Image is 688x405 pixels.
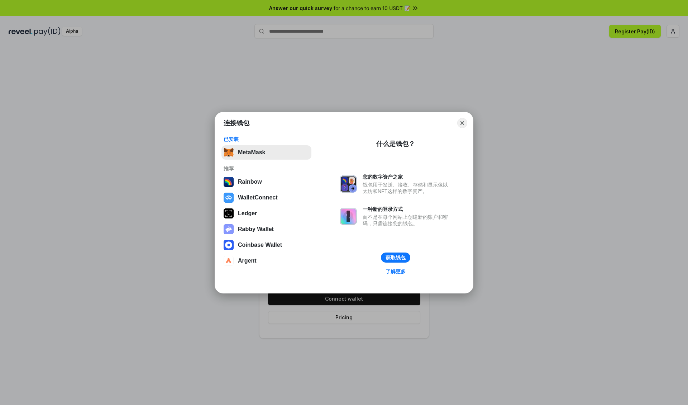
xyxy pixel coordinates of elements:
[363,182,451,194] div: 钱包用于发送、接收、存储和显示像以太坊和NFT这样的数字资产。
[221,190,311,205] button: WalletConnect
[221,238,311,252] button: Coinbase Wallet
[238,242,282,248] div: Coinbase Wallet
[221,254,311,268] button: Argent
[221,175,311,189] button: Rainbow
[224,147,234,157] img: svg+xml,%3Csvg%20fill%3D%22none%22%20height%3D%2233%22%20viewBox%3D%220%200%2035%2033%22%20width%...
[224,240,234,250] img: svg+xml,%3Csvg%20width%3D%2228%22%20height%3D%2228%22%20viewBox%3D%220%200%2028%2028%22%20fill%3D...
[340,208,357,225] img: svg+xml,%3Csvg%20xmlns%3D%22http%3A%2F%2Fwww.w3.org%2F2000%2Fsvg%22%20fill%3D%22none%22%20viewBox...
[376,140,415,148] div: 什么是钱包？
[238,226,274,232] div: Rabby Wallet
[221,206,311,221] button: Ledger
[238,149,265,156] div: MetaMask
[363,174,451,180] div: 您的数字资产之家
[221,145,311,160] button: MetaMask
[363,214,451,227] div: 而不是在每个网站上创建新的账户和密码，只需连接您的钱包。
[386,254,406,261] div: 获取钱包
[457,118,467,128] button: Close
[224,177,234,187] img: svg+xml,%3Csvg%20width%3D%22120%22%20height%3D%22120%22%20viewBox%3D%220%200%20120%20120%22%20fil...
[224,193,234,203] img: svg+xml,%3Csvg%20width%3D%2228%22%20height%3D%2228%22%20viewBox%3D%220%200%2028%2028%22%20fill%3D...
[224,136,309,142] div: 已安装
[238,210,257,217] div: Ledger
[381,267,410,276] a: 了解更多
[224,224,234,234] img: svg+xml,%3Csvg%20xmlns%3D%22http%3A%2F%2Fwww.w3.org%2F2000%2Fsvg%22%20fill%3D%22none%22%20viewBox...
[238,258,257,264] div: Argent
[224,256,234,266] img: svg+xml,%3Csvg%20width%3D%2228%22%20height%3D%2228%22%20viewBox%3D%220%200%2028%2028%22%20fill%3D...
[224,119,249,127] h1: 连接钱包
[381,253,410,263] button: 获取钱包
[340,175,357,193] img: svg+xml,%3Csvg%20xmlns%3D%22http%3A%2F%2Fwww.w3.org%2F2000%2Fsvg%22%20fill%3D%22none%22%20viewBox...
[221,222,311,236] button: Rabby Wallet
[224,208,234,218] img: svg+xml,%3Csvg%20xmlns%3D%22http%3A%2F%2Fwww.w3.org%2F2000%2Fsvg%22%20width%3D%2228%22%20height%3...
[363,206,451,212] div: 一种新的登录方式
[238,194,278,201] div: WalletConnect
[224,165,309,172] div: 推荐
[238,179,262,185] div: Rainbow
[386,268,406,275] div: 了解更多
